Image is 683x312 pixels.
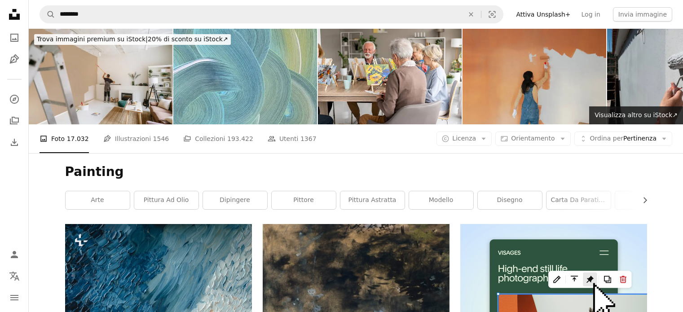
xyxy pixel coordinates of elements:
[613,7,672,22] button: Invia immagine
[546,191,611,209] a: carta da parati artistica
[5,267,23,285] button: Lingua
[589,106,683,124] a: Visualizza altro su iStock↗
[461,6,481,23] button: Elimina
[66,191,130,209] a: arte
[637,191,647,209] button: scorri la lista a destra
[452,135,476,142] span: Licenza
[5,289,23,307] button: Menu
[272,191,336,209] a: pittore
[29,29,236,50] a: Trova immagini premium su iStock|20% di sconto su iStock↗
[478,191,542,209] a: disegno
[5,246,23,264] a: Accedi / Registrati
[590,135,623,142] span: Ordina per
[5,90,23,108] a: Esplora
[495,132,570,146] button: Orientamento
[65,164,647,180] h1: Painting
[203,191,267,209] a: dipingere
[595,111,678,119] span: Visualizza altro su iStock ↗
[5,133,23,151] a: Cronologia download
[576,7,606,22] a: Log in
[436,132,492,146] button: Licenza
[300,134,317,144] span: 1367
[590,134,657,143] span: Pertinenza
[153,134,169,144] span: 1546
[29,29,172,124] img: Uomo che dipinge la parete del soggiorno durante la ristrutturazione dell'appartamento
[511,7,576,22] a: Attiva Unsplash+
[40,5,503,23] form: Trova visual in tutto il sito
[574,132,672,146] button: Ordina perPertinenza
[183,124,253,153] a: Collezioni 193.422
[34,34,231,45] div: 20% di sconto su iStock ↗
[268,124,317,153] a: Utenti 1367
[340,191,405,209] a: pittura astratta
[463,29,606,124] img: Bringing color to my home
[5,29,23,47] a: Foto
[37,35,148,43] span: Trova immagini premium su iStock |
[615,191,679,209] a: artista
[227,134,253,144] span: 193.422
[134,191,198,209] a: pittura ad olio
[5,112,23,130] a: Collezioni
[318,29,462,124] img: Un gruppo di anziani impegnati in un corso di pittura creativa
[511,135,555,142] span: Orientamento
[173,29,317,124] img: Acrylic smear brushstroke yellow and blue blot on black. Abstract texture color stain painting ba...
[103,124,169,153] a: Illustrazioni 1546
[409,191,473,209] a: modello
[5,50,23,68] a: Illustrazioni
[40,6,55,23] button: Cerca su Unsplash
[481,6,503,23] button: Ricerca visiva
